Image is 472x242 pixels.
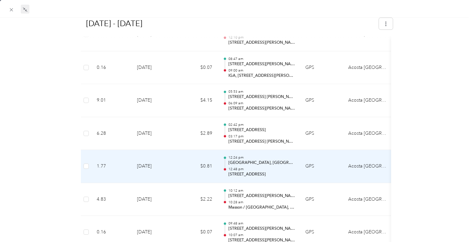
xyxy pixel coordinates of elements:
[228,68,295,73] p: 09:00 am
[228,134,295,139] p: 03:17 pm
[228,200,295,205] p: 10:28 am
[228,233,295,237] p: 10:07 am
[91,84,132,117] td: 9.01
[132,84,178,117] td: [DATE]
[343,84,392,117] td: Acosta Canada
[228,73,295,79] p: IGA, [STREET_ADDRESS][PERSON_NAME]
[91,183,132,216] td: 4.83
[300,117,343,150] td: GPS
[228,57,295,61] p: 08:47 am
[132,117,178,150] td: [DATE]
[228,122,295,127] p: 02:42 pm
[228,188,295,193] p: 10:12 am
[228,139,295,145] p: [STREET_ADDRESS] [PERSON_NAME], [GEOGRAPHIC_DATA], [GEOGRAPHIC_DATA] H1N 1V1, [GEOGRAPHIC_DATA]
[435,205,472,242] iframe: Everlance-gr Chat Button Frame
[91,150,132,183] td: 1.77
[300,150,343,183] td: GPS
[228,40,295,46] p: [STREET_ADDRESS][PERSON_NAME]
[91,51,132,84] td: 0.16
[343,117,392,150] td: Acosta Canada
[132,150,178,183] td: [DATE]
[343,183,392,216] td: Acosta Canada
[300,51,343,84] td: GPS
[178,84,218,117] td: $4.15
[300,84,343,117] td: GPS
[91,117,132,150] td: 6.28
[228,171,295,177] p: [STREET_ADDRESS]
[178,183,218,216] td: $2.22
[228,61,295,67] p: [STREET_ADDRESS][PERSON_NAME]
[178,117,218,150] td: $2.89
[228,205,295,211] p: Masson / [GEOGRAPHIC_DATA], [GEOGRAPHIC_DATA], [GEOGRAPHIC_DATA] H1Y 1V9, [GEOGRAPHIC_DATA]
[228,106,295,112] p: [STREET_ADDRESS][PERSON_NAME]
[228,226,295,232] p: [STREET_ADDRESS][PERSON_NAME]
[228,89,295,94] p: 05:53 am
[228,101,295,106] p: 06:09 am
[228,160,295,166] p: [GEOGRAPHIC_DATA], [GEOGRAPHIC_DATA] H1Y 3B5, [GEOGRAPHIC_DATA]
[228,221,295,226] p: 09:48 am
[132,51,178,84] td: [DATE]
[228,155,295,160] p: 12:24 pm
[228,193,295,199] p: [STREET_ADDRESS][PERSON_NAME]
[178,51,218,84] td: $0.07
[132,183,178,216] td: [DATE]
[228,127,295,133] p: [STREET_ADDRESS]
[300,183,343,216] td: GPS
[343,51,392,84] td: Acosta Canada
[228,167,295,171] p: 12:48 pm
[178,150,218,183] td: $0.81
[343,150,392,183] td: Acosta Canada
[228,94,295,100] p: [STREET_ADDRESS] [PERSON_NAME], [GEOGRAPHIC_DATA], [GEOGRAPHIC_DATA] H1N 1V1, [GEOGRAPHIC_DATA]
[79,16,374,31] h1: Jul 1 - 31, 2025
